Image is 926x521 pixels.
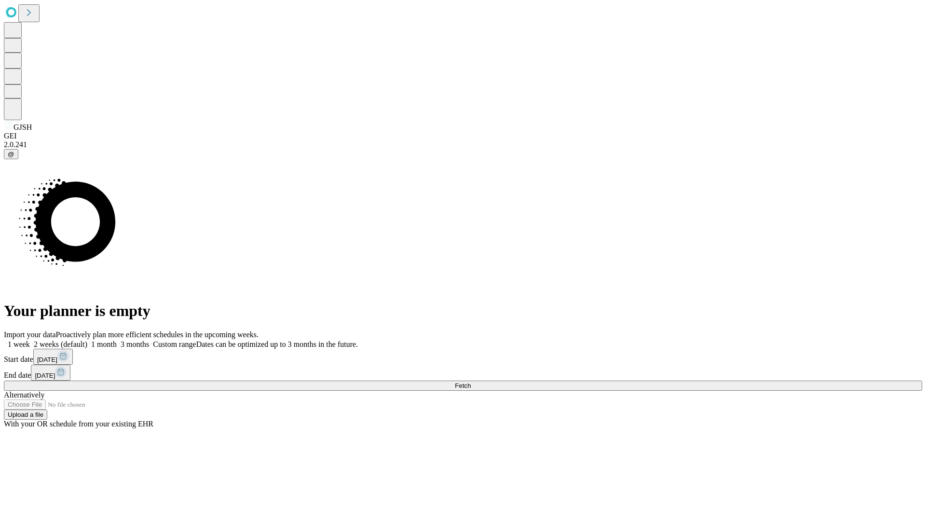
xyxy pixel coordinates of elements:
span: Custom range [153,340,196,348]
span: Alternatively [4,391,44,399]
div: Start date [4,349,922,365]
span: 3 months [121,340,149,348]
span: Fetch [455,382,471,389]
span: @ [8,151,14,158]
span: With your OR schedule from your existing EHR [4,420,153,428]
button: Upload a file [4,410,47,420]
span: Proactively plan more efficient schedules in the upcoming weeks. [56,330,259,339]
span: [DATE] [37,356,57,363]
span: 2 weeks (default) [34,340,87,348]
div: End date [4,365,922,381]
button: [DATE] [31,365,70,381]
span: [DATE] [35,372,55,379]
span: 1 month [91,340,117,348]
h1: Your planner is empty [4,302,922,320]
button: Fetch [4,381,922,391]
div: GEI [4,132,922,140]
button: [DATE] [33,349,73,365]
div: 2.0.241 [4,140,922,149]
span: 1 week [8,340,30,348]
span: Import your data [4,330,56,339]
span: GJSH [14,123,32,131]
span: Dates can be optimized up to 3 months in the future. [196,340,358,348]
button: @ [4,149,18,159]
